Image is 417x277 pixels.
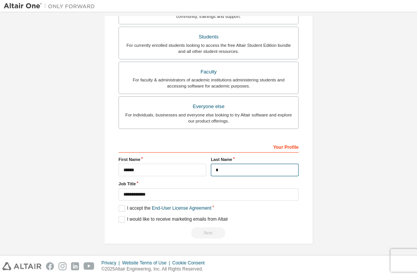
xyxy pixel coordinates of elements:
img: youtube.svg [84,262,95,270]
div: For individuals, businesses and everyone else looking to try Altair software and explore our prod... [123,112,294,124]
label: Last Name [211,156,299,162]
img: altair_logo.svg [2,262,41,270]
img: facebook.svg [46,262,54,270]
div: For currently enrolled students looking to access the free Altair Student Edition bundle and all ... [123,42,294,54]
div: Everyone else [123,101,294,112]
div: Privacy [101,260,122,266]
img: linkedin.svg [71,262,79,270]
div: Select your account type to continue [118,227,299,239]
label: I accept the [118,205,211,212]
div: Faculty [123,67,294,77]
label: First Name [118,156,206,162]
div: Your Profile [118,140,299,153]
div: Students [123,32,294,42]
label: Job Title [118,181,299,187]
a: End-User License Agreement [152,205,212,211]
img: instagram.svg [58,262,66,270]
img: Altair One [4,2,99,10]
label: I would like to receive marketing emails from Altair [118,216,228,223]
div: Website Terms of Use [122,260,172,266]
p: © 2025 Altair Engineering, Inc. All Rights Reserved. [101,266,209,272]
div: For faculty & administrators of academic institutions administering students and accessing softwa... [123,77,294,89]
div: Cookie Consent [172,260,209,266]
